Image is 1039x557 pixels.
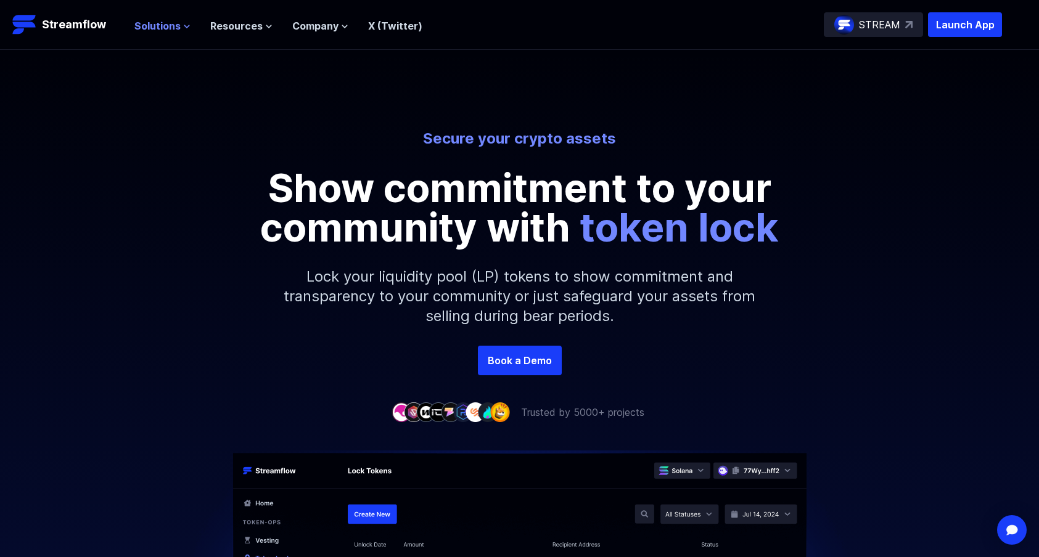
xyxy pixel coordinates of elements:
[466,402,485,421] img: company-7
[255,247,785,346] p: Lock your liquidity pool (LP) tokens to show commitment and transparency to your community or jus...
[210,18,273,33] button: Resources
[928,12,1002,37] button: Launch App
[12,12,37,37] img: Streamflow Logo
[404,402,424,421] img: company-2
[12,12,122,37] a: Streamflow
[997,515,1027,545] div: Open Intercom Messenger
[905,21,913,28] img: top-right-arrow.svg
[441,402,461,421] img: company-5
[210,18,263,33] span: Resources
[478,346,562,375] a: Book a Demo
[368,20,422,32] a: X (Twitter)
[580,203,779,251] span: token lock
[834,15,854,35] img: streamflow-logo-circle.png
[392,402,411,421] img: company-1
[242,168,797,247] p: Show commitment to your community with
[490,402,510,421] img: company-9
[292,18,339,33] span: Company
[824,12,923,37] a: STREAM
[42,16,106,33] p: Streamflow
[859,17,900,32] p: STREAM
[134,18,181,33] span: Solutions
[478,402,498,421] img: company-8
[429,402,448,421] img: company-4
[521,405,644,420] p: Trusted by 5000+ projects
[416,402,436,421] img: company-3
[178,129,861,148] p: Secure your crypto assets
[292,18,348,33] button: Company
[453,402,473,421] img: company-6
[134,18,191,33] button: Solutions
